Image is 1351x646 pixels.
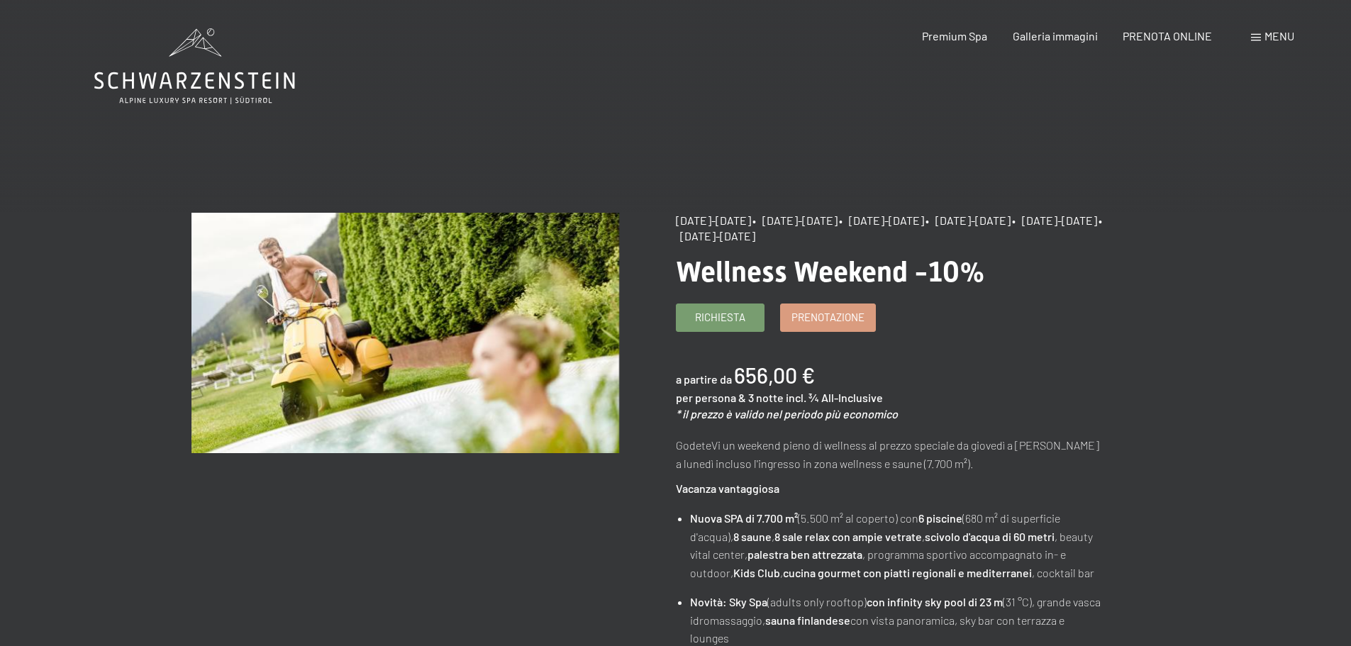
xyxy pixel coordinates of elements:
[734,362,815,388] b: 656,00 €
[752,213,838,227] span: • [DATE]-[DATE]
[733,530,772,543] strong: 8 saune
[791,310,864,325] span: Prenotazione
[786,391,883,404] span: incl. ¾ All-Inclusive
[1264,29,1294,43] span: Menu
[676,391,746,404] span: per persona &
[690,511,798,525] strong: Nuova SPA di 7.700 m²
[747,547,862,561] strong: palestra ben attrezzata
[765,613,850,627] strong: sauna finlandese
[677,304,764,331] a: Richiesta
[733,566,780,579] strong: Kids Club
[676,481,779,495] strong: Vacanza vantaggiosa
[925,213,1011,227] span: • [DATE]-[DATE]
[781,304,875,331] a: Prenotazione
[191,213,619,453] img: Wellness Weekend -10%
[690,509,1103,581] li: (5.500 m² al coperto) con (680 m² di superficie d'acqua), , , , beauty vital center, , programma ...
[839,213,924,227] span: • [DATE]-[DATE]
[1012,213,1097,227] span: • [DATE]-[DATE]
[676,213,751,227] span: [DATE]-[DATE]
[783,566,1032,579] strong: cucina gourmet con piatti regionali e mediterranei
[695,310,745,325] span: Richiesta
[922,29,987,43] a: Premium Spa
[748,391,784,404] span: 3 notte
[676,372,732,386] span: a partire da
[676,436,1103,472] p: GodeteVi un weekend pieno di wellness al prezzo speciale da giovedì a [PERSON_NAME] a lunedì incl...
[774,530,922,543] strong: 8 sale relax con ampie vetrate
[867,595,1003,608] strong: con infinity sky pool di 23 m
[676,407,898,421] em: * il prezzo è valido nel periodo più economico
[1013,29,1098,43] a: Galleria immagini
[918,511,962,525] strong: 6 piscine
[925,530,1055,543] strong: scivolo d'acqua di 60 metri
[676,255,985,289] span: Wellness Weekend -10%
[690,595,767,608] strong: Novità: Sky Spa
[1123,29,1212,43] a: PRENOTA ONLINE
